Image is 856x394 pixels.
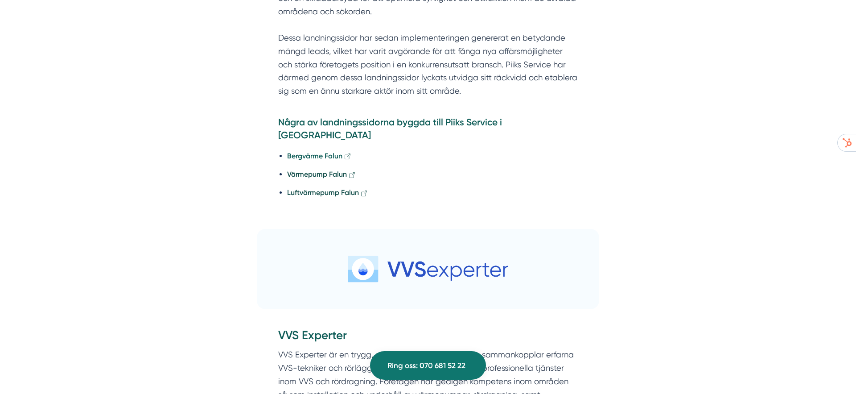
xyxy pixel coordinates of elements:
a: Ring oss: 070 681 52 22 [370,351,486,380]
span: Ring oss: 070 681 52 22 [387,360,465,372]
strong: Luftvärmepump Falun [287,188,359,197]
h3: VVS Experter [278,328,578,348]
strong: Bergvärme Falun [287,152,342,160]
h4: Några av landningssidorna byggda till Piiks Service i [GEOGRAPHIC_DATA] [278,116,578,145]
img: VVS Experter [257,229,599,309]
a: Bergvärme Falun [287,152,352,160]
strong: Värmepump Falun [287,170,347,178]
a: Värmepump Falun [287,170,356,178]
a: Luftvärmepump Falun [287,188,368,197]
